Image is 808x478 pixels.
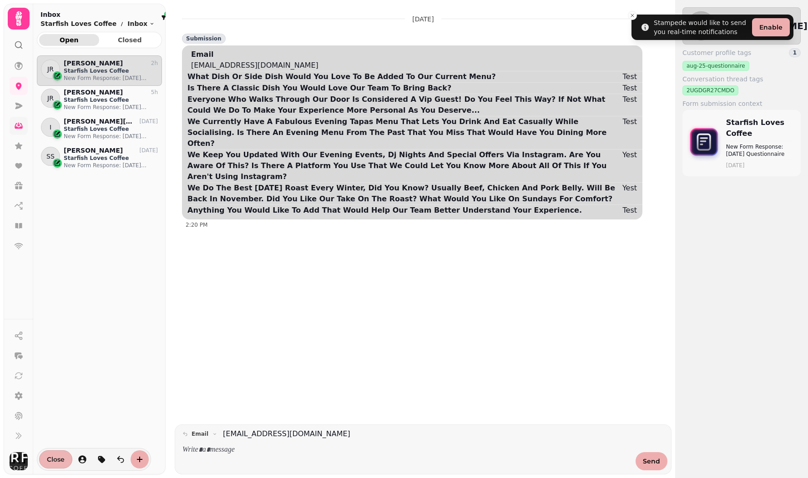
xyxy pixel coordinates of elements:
div: We Keep You Updated With Our Evening Events, Dj Nights And Special Offers Via Instagram. Are You ... [187,149,619,182]
p: [PERSON_NAME][EMAIL_ADDRESS][DOMAIN_NAME] [64,118,134,125]
div: 1 [789,48,801,57]
p: Starfish Loves Coffee [726,117,793,139]
p: New Form Response: [DATE] Questionnaire [64,162,158,169]
div: Anything You Would Like To Add That Would Help Our Team Better Understand Your Experience. [187,205,582,216]
p: Starfish Loves Coffee [64,96,158,104]
p: New Form Response: [DATE] Questionnaire [64,75,158,82]
p: [PERSON_NAME] [64,147,123,154]
nav: breadcrumb [40,19,155,28]
span: Closed [107,37,153,43]
h2: Inbox [40,10,155,19]
p: 2h [151,60,158,67]
span: Customer profile tags [682,48,751,57]
div: Test [622,83,637,94]
p: New Form Response: [DATE] Questionnaire [726,143,793,158]
div: aug-25-questionnaire [682,61,749,71]
p: Starfish Loves Coffee [64,154,158,162]
button: Inbox [127,19,155,28]
button: User avatar [8,452,30,470]
p: [DATE] [412,15,434,24]
p: [DATE] [139,118,158,125]
a: [EMAIL_ADDRESS][DOMAIN_NAME] [223,428,350,439]
p: 5h [151,89,158,96]
img: form-icon [686,124,722,162]
p: Starfish Loves Coffee [40,19,116,28]
button: Send [636,452,667,470]
label: Conversation thread tags [682,75,801,84]
img: User avatar [10,452,28,470]
button: Closed [100,34,160,46]
span: SS [46,152,55,161]
div: Submission [182,34,226,44]
div: Test [622,94,637,105]
p: Starfish Loves Coffee [64,67,158,75]
span: Close [47,456,65,463]
p: [PERSON_NAME] [64,60,123,67]
div: Test [622,116,637,127]
span: JR [47,94,54,103]
div: Email [191,49,213,60]
div: We Do The Best [DATE] Roast Every Winter, Did You Know? Usually Beef, Chicken And Pork Belly. Wil... [187,183,619,204]
div: Stampede would like to send you real-time notifications [654,18,748,36]
div: Yest [622,183,637,194]
button: email [179,428,221,439]
span: Open [46,37,92,43]
p: New Form Response: [DATE] Questionnaire [64,133,158,140]
p: Starfish Loves Coffee [64,125,158,133]
button: is-read [111,450,130,468]
button: Enable [752,18,790,36]
button: filter [158,12,169,23]
div: [EMAIL_ADDRESS][DOMAIN_NAME] [191,60,318,71]
button: tag-thread [92,450,111,468]
button: Open [39,34,99,46]
div: 2:20 PM [186,221,642,229]
label: Form submission context [682,99,801,108]
div: Test [622,71,637,82]
span: JR [47,65,54,74]
p: New Form Response: [DATE] Questionnaire [64,104,158,111]
div: grid [37,55,162,463]
div: We Currently Have A Fabulous Evening Tapas Menu That Lets You Drink And Eat Casually While Social... [187,116,619,149]
div: Is There A Classic Dish You Would Love Our Team To Bring Back? [187,83,451,94]
div: Test [622,205,637,216]
time: [DATE] [726,162,793,169]
span: I [50,123,51,132]
button: Close toast [628,11,637,20]
div: 2UGDGR27CMDO [682,85,738,95]
div: Yest [622,149,637,160]
div: Everyone Who Walks Through Our Door Is Considered A Vip Guest! Do You Feel This Way? If Not What ... [187,94,619,116]
button: create-convo [131,450,149,468]
p: [PERSON_NAME] [64,89,123,96]
p: [DATE] [139,147,158,154]
span: Send [643,458,660,464]
button: Close [39,450,72,468]
div: What Dish Or Side Dish Would You Love To Be Added To Our Current Menu? [187,71,496,82]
